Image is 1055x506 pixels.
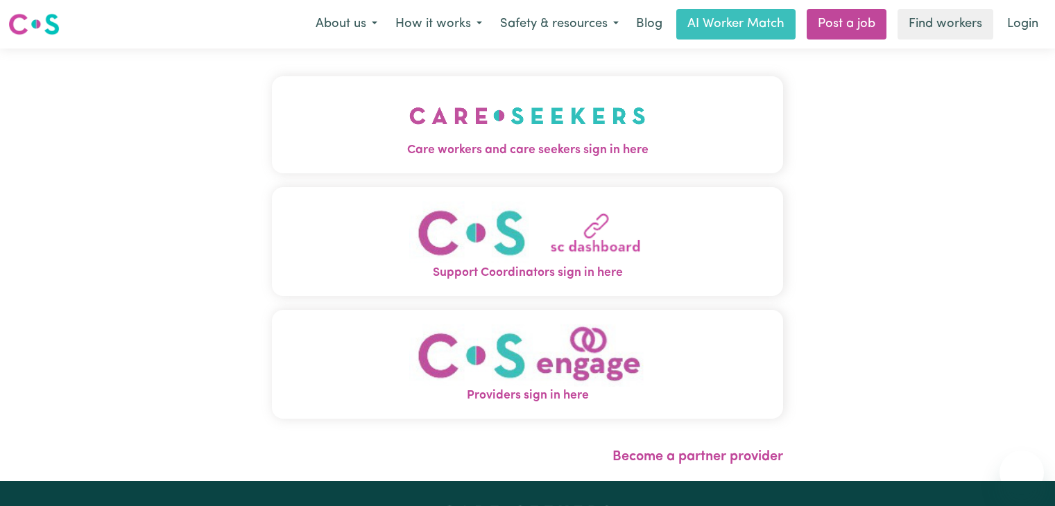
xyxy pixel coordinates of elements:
iframe: Button to launch messaging window [1000,451,1044,495]
button: Care workers and care seekers sign in here [272,76,783,173]
button: About us [307,10,386,39]
a: Find workers [898,9,993,40]
button: How it works [386,10,491,39]
button: Providers sign in here [272,310,783,419]
a: Blog [628,9,671,40]
a: AI Worker Match [676,9,796,40]
a: Login [999,9,1047,40]
a: Careseekers logo [8,8,60,40]
button: Support Coordinators sign in here [272,187,783,296]
a: Become a partner provider [612,450,783,464]
span: Care workers and care seekers sign in here [272,141,783,159]
span: Support Coordinators sign in here [272,264,783,282]
button: Safety & resources [491,10,628,39]
a: Post a job [807,9,886,40]
img: Careseekers logo [8,12,60,37]
span: Providers sign in here [272,387,783,405]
